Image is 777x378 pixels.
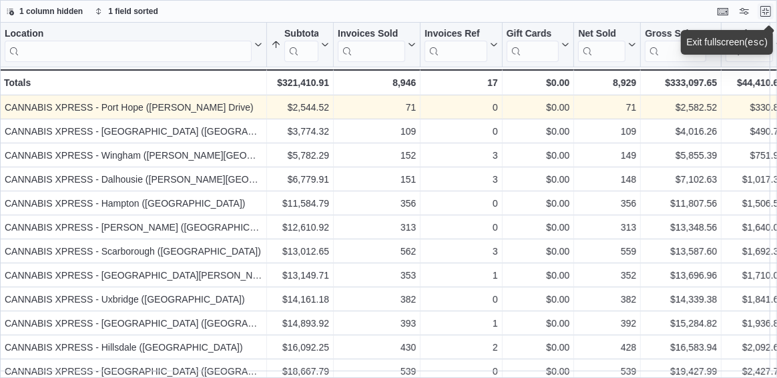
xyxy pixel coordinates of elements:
[425,195,497,211] div: 0
[271,243,329,259] div: $13,012.65
[645,28,706,41] div: Gross Sales
[578,339,636,355] div: 428
[686,35,768,49] div: Exit fullscreen ( )
[425,219,497,235] div: 0
[645,171,717,187] div: $7,102.63
[338,219,416,235] div: 313
[19,6,83,17] span: 1 column hidden
[578,147,636,163] div: 149
[507,219,570,235] div: $0.00
[578,99,636,115] div: 71
[5,28,252,62] div: Location
[425,147,497,163] div: 3
[425,243,497,259] div: 3
[271,28,329,62] button: Subtotal
[507,195,570,211] div: $0.00
[507,99,570,115] div: $0.00
[578,123,636,139] div: 109
[645,99,717,115] div: $2,582.52
[645,28,706,62] div: Gross Sales
[715,3,731,19] button: Keyboard shortcuts
[425,171,497,187] div: 3
[338,99,416,115] div: 71
[271,147,329,163] div: $5,782.29
[645,147,717,163] div: $5,855.39
[748,37,764,48] kbd: esc
[507,147,570,163] div: $0.00
[271,339,329,355] div: $16,092.25
[645,195,717,211] div: $11,807.56
[5,99,262,115] div: CANNABIS XPRESS - Port Hope ([PERSON_NAME] Drive)
[578,243,636,259] div: 559
[425,28,497,62] button: Invoices Ref
[425,315,497,331] div: 1
[645,219,717,235] div: $13,348.56
[645,28,717,62] button: Gross Sales
[271,315,329,331] div: $14,893.92
[5,243,262,259] div: CANNABIS XPRESS - Scarborough ([GEOGRAPHIC_DATA])
[578,28,625,62] div: Net Sold
[736,3,752,19] button: Display options
[5,123,262,139] div: CANNABIS XPRESS - [GEOGRAPHIC_DATA] ([GEOGRAPHIC_DATA])
[1,3,88,19] button: 1 column hidden
[108,6,158,17] span: 1 field sorted
[578,171,636,187] div: 148
[338,267,416,283] div: 353
[271,123,329,139] div: $3,774.32
[645,243,717,259] div: $13,587.60
[284,28,318,41] div: Subtotal
[338,243,416,259] div: 562
[338,123,416,139] div: 109
[645,123,717,139] div: $4,016.26
[578,315,636,331] div: 392
[578,75,636,91] div: 8,929
[507,28,559,41] div: Gift Cards
[645,291,717,307] div: $14,339.38
[507,339,570,355] div: $0.00
[5,28,262,62] button: Location
[271,291,329,307] div: $14,161.18
[5,291,262,307] div: CANNABIS XPRESS - Uxbridge ([GEOGRAPHIC_DATA])
[726,28,773,62] div: Total Tax
[578,267,636,283] div: 352
[425,267,497,283] div: 1
[5,315,262,331] div: CANNABIS XPRESS - [GEOGRAPHIC_DATA] ([GEOGRAPHIC_DATA])
[271,171,329,187] div: $6,779.91
[338,28,405,62] div: Invoices Sold
[271,75,329,91] div: $321,410.91
[5,195,262,211] div: CANNABIS XPRESS - Hampton ([GEOGRAPHIC_DATA])
[338,195,416,211] div: 356
[507,243,570,259] div: $0.00
[578,291,636,307] div: 382
[507,123,570,139] div: $0.00
[425,99,497,115] div: 0
[338,339,416,355] div: 430
[5,339,262,355] div: CANNABIS XPRESS - Hillsdale ([GEOGRAPHIC_DATA])
[425,28,487,41] div: Invoices Ref
[338,28,405,41] div: Invoices Sold
[578,28,625,41] div: Net Sold
[284,28,318,62] div: Subtotal
[507,171,570,187] div: $0.00
[507,28,570,62] button: Gift Cards
[338,171,416,187] div: 151
[338,28,416,62] button: Invoices Sold
[578,195,636,211] div: 356
[507,315,570,331] div: $0.00
[271,219,329,235] div: $12,610.92
[645,339,717,355] div: $16,583.94
[338,291,416,307] div: 382
[758,3,774,19] button: Exit fullscreen
[5,147,262,163] div: CANNABIS XPRESS - Wingham ([PERSON_NAME][GEOGRAPHIC_DATA])
[338,75,416,91] div: 8,946
[425,28,487,62] div: Invoices Ref
[89,3,164,19] button: 1 field sorted
[271,267,329,283] div: $13,149.71
[726,28,773,41] div: Total Tax
[338,315,416,331] div: 393
[645,75,717,91] div: $333,097.65
[507,28,559,62] div: Gift Card Sales
[578,28,636,62] button: Net Sold
[5,171,262,187] div: CANNABIS XPRESS - Dalhousie ([PERSON_NAME][GEOGRAPHIC_DATA])
[645,315,717,331] div: $15,284.82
